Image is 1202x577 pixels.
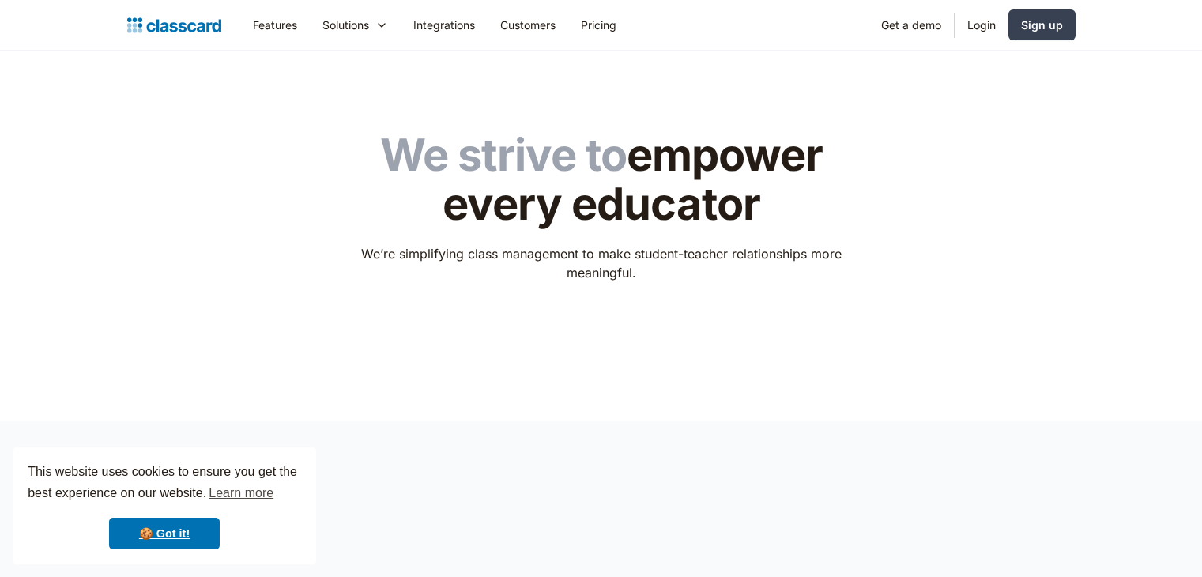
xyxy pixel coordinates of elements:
p: We’re simplifying class management to make student-teacher relationships more meaningful. [350,244,852,282]
a: Sign up [1008,9,1076,40]
a: Login [955,7,1008,43]
div: Solutions [322,17,369,33]
a: Customers [488,7,568,43]
a: Get a demo [869,7,954,43]
div: Sign up [1021,17,1063,33]
span: We strive to [380,128,627,182]
a: Features [240,7,310,43]
div: cookieconsent [13,447,316,564]
a: Pricing [568,7,629,43]
h1: empower every educator [350,131,852,228]
div: Solutions [310,7,401,43]
a: home [127,14,221,36]
a: dismiss cookie message [109,518,220,549]
span: This website uses cookies to ensure you get the best experience on our website. [28,462,301,505]
a: learn more about cookies [206,481,276,505]
a: Integrations [401,7,488,43]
